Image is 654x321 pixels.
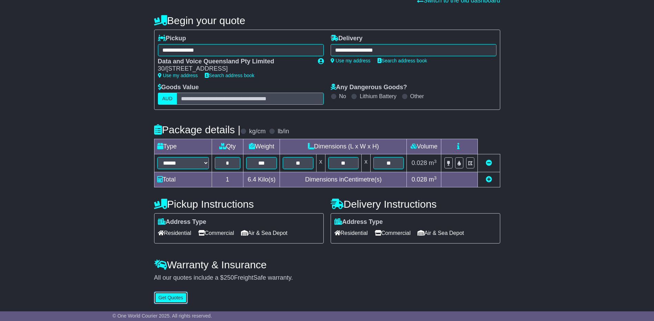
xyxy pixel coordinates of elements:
[412,176,427,183] span: 0.028
[334,228,368,238] span: Residential
[198,228,234,238] span: Commercial
[212,172,243,187] td: 1
[158,58,311,65] div: Data and Voice Queensland Pty Limited
[378,58,427,63] a: Search address book
[412,159,427,166] span: 0.028
[158,218,207,226] label: Address Type
[158,73,198,78] a: Use my address
[205,73,254,78] a: Search address book
[154,139,212,154] td: Type
[280,139,407,154] td: Dimensions (L x W x H)
[154,172,212,187] td: Total
[158,93,177,105] label: AUD
[243,172,280,187] td: Kilo(s)
[407,139,441,154] td: Volume
[249,128,265,135] label: kg/cm
[331,84,407,91] label: Any Dangerous Goods?
[241,228,288,238] span: Air & Sea Depot
[158,228,191,238] span: Residential
[154,259,500,270] h4: Warranty & Insurance
[154,274,500,282] div: All our quotes include a $ FreightSafe warranty.
[212,139,243,154] td: Qty
[278,128,289,135] label: lb/in
[280,172,407,187] td: Dimensions in Centimetre(s)
[112,313,212,319] span: © One World Courier 2025. All rights reserved.
[316,154,325,172] td: x
[154,292,188,304] button: Get Quotes
[331,35,363,42] label: Delivery
[434,175,437,180] sup: 3
[360,93,396,100] label: Lithium Battery
[429,159,437,166] span: m
[375,228,411,238] span: Commercial
[434,159,437,164] sup: 3
[331,198,500,210] h4: Delivery Instructions
[154,124,241,135] h4: Package details |
[248,176,256,183] span: 6.4
[331,58,371,63] a: Use my address
[486,159,492,166] a: Remove this item
[158,35,186,42] label: Pickup
[417,228,464,238] span: Air & Sea Depot
[158,84,199,91] label: Goods Value
[243,139,280,154] td: Weight
[154,15,500,26] h4: Begin your quote
[154,198,324,210] h4: Pickup Instructions
[362,154,371,172] td: x
[158,65,311,73] div: 30/[STREET_ADDRESS]
[224,274,234,281] span: 250
[339,93,346,100] label: No
[410,93,424,100] label: Other
[429,176,437,183] span: m
[486,176,492,183] a: Add new item
[334,218,383,226] label: Address Type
